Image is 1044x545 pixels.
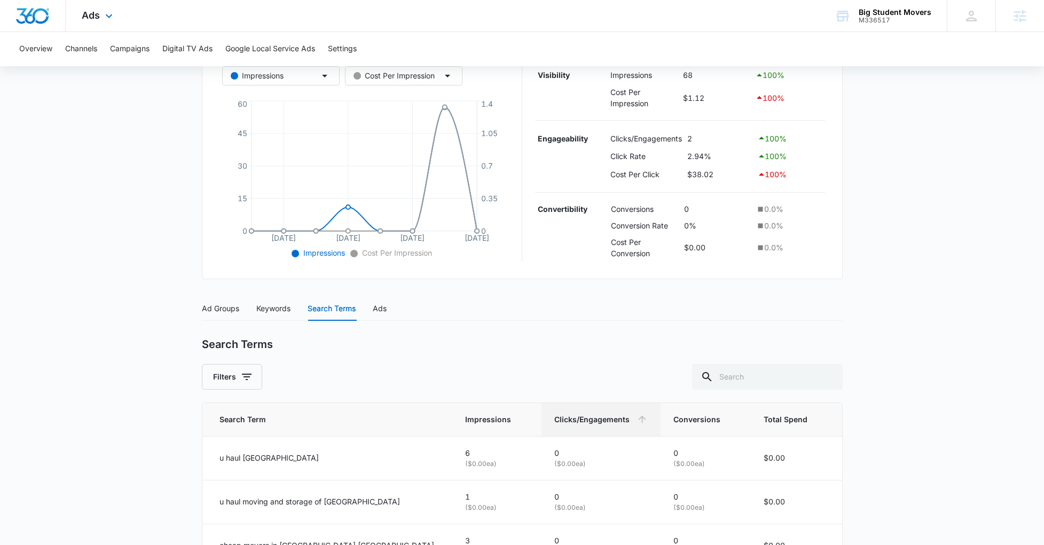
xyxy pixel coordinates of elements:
div: Impressions [231,70,284,82]
p: u haul moving and storage of [GEOGRAPHIC_DATA] [219,496,400,508]
div: Ads [373,303,387,314]
span: Clicks/Engagements [554,414,632,425]
tspan: 30 [237,161,247,170]
h2: Search Terms [202,338,273,351]
td: Click Rate [608,147,685,165]
td: 0 [681,201,753,218]
strong: Visibility [538,70,570,80]
td: 2.94% [685,147,755,165]
div: Search Terms [308,303,356,314]
tspan: 0.7 [481,161,493,170]
tspan: [DATE] [465,233,489,242]
div: 100 % [757,132,822,145]
td: Cost Per Conversion [608,234,681,262]
div: Cost Per Impression [354,70,435,82]
td: 2 [685,129,755,147]
td: Cost Per Impression [608,84,681,112]
td: Conversions [608,201,681,218]
p: 0 [673,491,738,503]
p: 6 [465,447,529,459]
button: Campaigns [110,32,150,66]
tspan: 0 [242,226,247,235]
p: ( $0.00 ea) [554,459,648,469]
div: 100 % [755,69,822,82]
span: Total Spend [764,414,810,425]
td: Impressions [608,66,681,84]
tspan: 45 [237,129,247,138]
td: $38.02 [685,165,755,184]
p: 0 [554,491,648,503]
p: 0 [554,447,648,459]
tspan: [DATE] [400,233,425,242]
td: $1.12 [681,84,753,112]
tspan: 60 [237,99,247,108]
tspan: 0 [481,226,486,235]
button: Filters [202,364,262,390]
td: 68 [681,66,753,84]
p: ( $0.00 ea) [673,503,738,513]
div: 0.0 % [756,220,822,231]
p: u haul [GEOGRAPHIC_DATA] [219,452,319,464]
td: Clicks/Engagements [608,129,685,147]
p: ( $0.00 ea) [465,503,529,513]
tspan: 0.35 [481,194,498,203]
button: Cost Per Impression [345,66,462,85]
tspan: [DATE] [271,233,296,242]
td: $0.00 [751,480,842,524]
p: ( $0.00 ea) [554,503,648,513]
div: 0.0 % [756,242,822,253]
div: Ad Groups [202,303,239,314]
button: Digital TV Ads [162,32,213,66]
tspan: 1.4 [481,99,493,108]
p: 1 [465,491,529,503]
p: ( $0.00 ea) [673,459,738,469]
div: account id [859,17,931,24]
tspan: [DATE] [336,233,360,242]
button: Impressions [222,66,340,85]
tspan: 1.05 [481,129,498,138]
td: $0.00 [751,436,842,480]
p: ( $0.00 ea) [465,459,529,469]
div: Keywords [256,303,291,314]
td: $0.00 [681,234,753,262]
td: 0% [681,217,753,234]
span: Cost Per Impression [360,248,432,257]
td: Conversion Rate [608,217,681,234]
span: Ads [82,10,100,21]
div: account name [859,8,931,17]
strong: Engageability [538,134,588,143]
strong: Convertibility [538,204,587,214]
span: Conversions [673,414,723,425]
span: Search Term [219,414,425,425]
p: 0 [673,447,738,459]
div: 0.0 % [756,203,822,215]
span: Impressions [301,248,345,257]
button: Google Local Service Ads [225,32,315,66]
span: Impressions [465,414,513,425]
button: Overview [19,32,52,66]
div: 100 % [757,150,822,163]
div: 100 % [757,168,822,181]
input: Search [692,364,843,390]
td: Cost Per Click [608,165,685,184]
div: 100 % [755,91,822,104]
button: Channels [65,32,97,66]
tspan: 15 [237,194,247,203]
button: Settings [328,32,357,66]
